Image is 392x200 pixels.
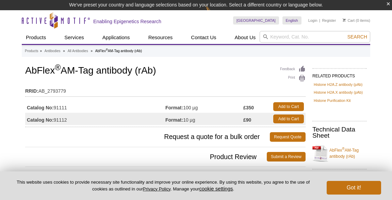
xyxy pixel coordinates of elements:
strong: Catalog No: [27,117,54,123]
span: Search [347,34,367,40]
li: (0 items) [343,16,370,25]
a: Add to Cart [273,102,304,111]
a: Request Quote [270,132,306,142]
a: Histone Purification Kit [314,97,351,104]
li: » [40,49,42,53]
h2: Technical Data Sheet [312,126,367,139]
td: 91112 [25,113,165,125]
a: Antibodies [45,48,61,54]
a: Login [308,18,317,23]
img: Change Here [206,5,224,21]
input: Keyword, Cat. No. [260,31,370,43]
a: Cart [343,18,355,23]
a: Feedback [280,65,306,73]
button: cookie settings [199,186,233,191]
sup: ® [106,48,108,51]
li: AbFlex AM-Tag antibody (rAb) [95,49,142,53]
a: English [282,16,301,25]
a: All Antibodies [68,48,88,54]
button: Got it! [327,181,381,195]
strong: £350 [243,105,254,111]
a: AbFlex®AM-Tag antibody (rAb) [312,143,367,164]
a: [GEOGRAPHIC_DATA] [233,16,279,25]
a: Resources [144,31,177,44]
li: » [91,49,93,53]
button: Search [345,34,369,40]
strong: Format: [165,105,183,111]
a: About Us [231,31,260,44]
a: Histone H2A.Z antibody (pAb) [314,81,362,88]
a: Histone H2A.X antibody (pAb) [314,89,363,95]
a: Privacy Policy [143,186,170,191]
strong: Format: [165,117,183,123]
a: Contact Us [187,31,220,44]
li: » [63,49,65,53]
a: Services [60,31,88,44]
a: Add to Cart [273,114,304,123]
strong: Catalog No: [27,105,54,111]
strong: £90 [243,117,251,123]
span: Request a quote for a bulk order [25,132,270,142]
a: Applications [98,31,134,44]
td: 91111 [25,101,165,113]
p: This website uses cookies to provide necessary site functionality and improve your online experie... [11,179,315,192]
a: Products [22,31,50,44]
sup: ® [55,63,61,72]
a: Print [280,75,306,82]
td: 100 µg [165,101,243,113]
a: Products [25,48,38,54]
td: AB_2793779 [25,84,306,95]
h2: Enabling Epigenetics Research [93,18,161,25]
sup: ® [342,147,344,151]
h2: RELATED PRODUCTS [312,68,367,80]
a: Submit a Review [267,152,306,161]
strong: RRID: [25,88,38,94]
img: Your Cart [343,18,346,22]
a: Register [322,18,336,23]
span: Product Review [25,152,267,161]
h1: AbFlex AM-Tag antibody (rAb) [25,65,306,77]
td: 10 µg [165,113,243,125]
li: | [319,16,320,25]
